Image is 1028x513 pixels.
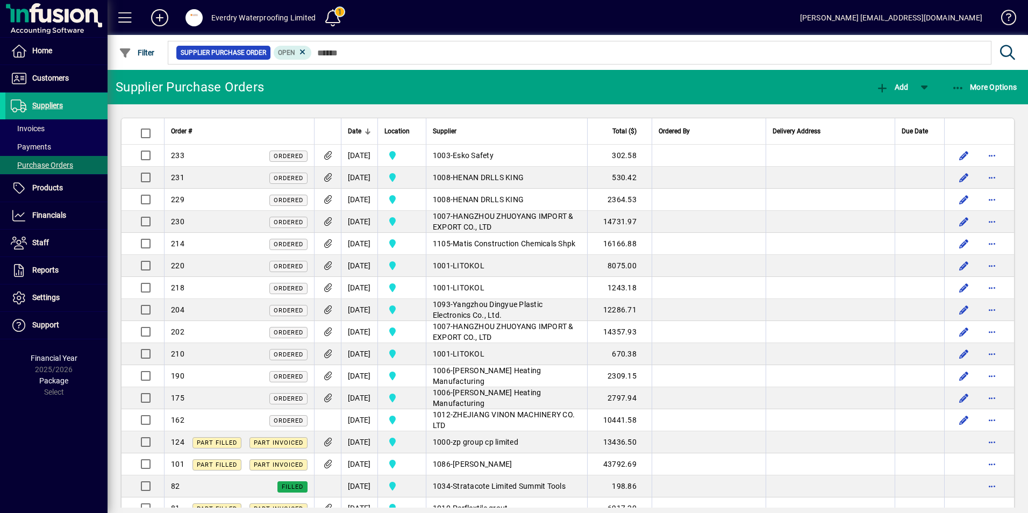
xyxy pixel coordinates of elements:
[171,327,184,336] span: 202
[433,350,451,358] span: 1001
[955,279,973,296] button: Edit
[983,478,1001,495] button: More options
[177,8,211,27] button: Profile
[171,195,184,204] span: 229
[955,345,973,362] button: Edit
[32,238,49,247] span: Staff
[274,351,303,358] span: Ordered
[171,173,184,182] span: 231
[171,394,184,402] span: 175
[384,458,419,471] span: Central
[5,175,108,202] a: Products
[433,482,451,490] span: 1034
[171,350,184,358] span: 210
[254,461,303,468] span: Part Invoiced
[612,125,637,137] span: Total ($)
[426,277,587,299] td: -
[453,195,524,204] span: HENAN DRLLS KING
[983,257,1001,274] button: More options
[426,189,587,211] td: -
[873,77,911,97] button: Add
[5,156,108,174] a: Purchase Orders
[983,147,1001,164] button: More options
[171,261,184,270] span: 220
[274,263,303,270] span: Ordered
[384,347,419,360] span: Central
[983,323,1001,340] button: More options
[587,255,652,277] td: 8075.00
[587,409,652,431] td: 10441.58
[5,230,108,256] a: Staff
[171,125,308,137] div: Order #
[32,101,63,110] span: Suppliers
[384,149,419,162] span: Central
[433,322,451,331] span: 1007
[902,125,938,137] div: Due Date
[594,125,646,137] div: Total ($)
[952,83,1017,91] span: More Options
[5,38,108,65] a: Home
[453,438,518,446] span: zp group cp limited
[32,320,59,329] span: Support
[348,125,371,137] div: Date
[341,167,377,189] td: [DATE]
[32,183,63,192] span: Products
[341,321,377,343] td: [DATE]
[426,321,587,343] td: -
[171,416,184,424] span: 162
[171,460,184,468] span: 101
[171,305,184,314] span: 204
[426,431,587,453] td: -
[274,329,303,336] span: Ordered
[587,299,652,321] td: 12286.71
[384,303,419,316] span: Central
[433,173,451,182] span: 1008
[983,433,1001,451] button: More options
[171,125,192,137] span: Order #
[282,483,303,490] span: Filled
[274,219,303,226] span: Ordered
[587,233,652,255] td: 16166.88
[32,266,59,274] span: Reports
[453,482,566,490] span: Stratacote Limited Summit Tools
[453,504,508,512] span: Perflextile grout
[426,343,587,365] td: -
[274,153,303,160] span: Ordered
[11,124,45,133] span: Invoices
[274,285,303,292] span: Ordered
[587,167,652,189] td: 530.42
[341,299,377,321] td: [DATE]
[119,48,155,57] span: Filter
[11,161,73,169] span: Purchase Orders
[197,461,237,468] span: Part Filled
[11,142,51,151] span: Payments
[384,281,419,294] span: Central
[983,411,1001,429] button: More options
[433,410,451,419] span: 1012
[433,212,574,231] span: HANGZHOU ZHUOYANG IMPORT & EXPORT CO., LTD
[171,504,180,512] span: 81
[587,365,652,387] td: 2309.15
[5,138,108,156] a: Payments
[384,171,419,184] span: Central
[426,233,587,255] td: -
[955,191,973,208] button: Edit
[31,354,77,362] span: Financial Year
[955,147,973,164] button: Edit
[181,47,266,58] span: Supplier Purchase Order
[341,365,377,387] td: [DATE]
[433,125,581,137] div: Supplier
[384,237,419,250] span: Central
[433,366,451,375] span: 1006
[384,414,419,426] span: Central
[197,439,237,446] span: Part Filled
[587,343,652,365] td: 670.38
[116,43,158,62] button: Filter
[955,235,973,252] button: Edit
[876,83,908,91] span: Add
[433,125,456,137] span: Supplier
[955,301,973,318] button: Edit
[341,475,377,497] td: [DATE]
[955,411,973,429] button: Edit
[32,74,69,82] span: Customers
